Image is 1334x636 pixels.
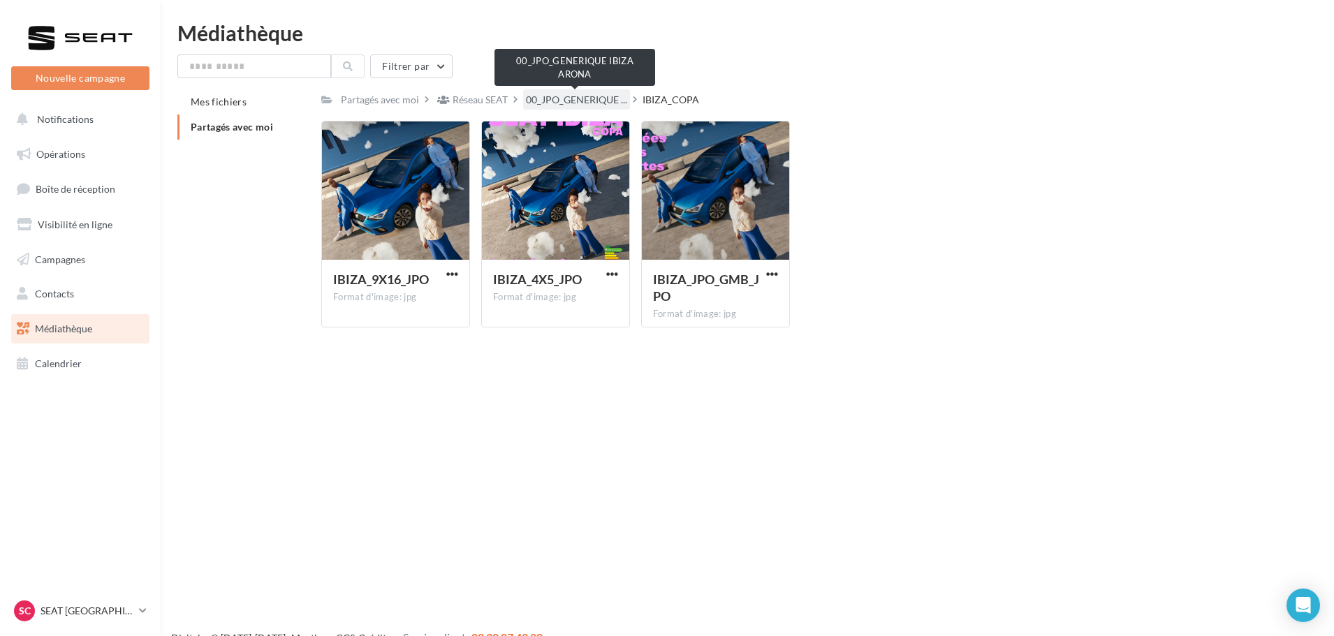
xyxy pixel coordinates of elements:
div: Partagés avec moi [341,93,419,107]
div: Format d'image: jpg [333,291,458,304]
div: IBIZA_COPA [643,93,699,107]
span: Mes fichiers [191,96,247,108]
span: IBIZA_4X5_JPO [493,272,582,287]
a: Contacts [8,279,152,309]
div: Format d'image: jpg [653,308,778,320]
span: Partagés avec moi [191,121,273,133]
span: SC [19,604,31,618]
button: Nouvelle campagne [11,66,149,90]
div: 00_JPO_GENERIQUE IBIZA ARONA [494,49,655,86]
a: Opérations [8,140,152,169]
a: Campagnes [8,245,152,274]
span: Médiathèque [35,323,92,334]
a: Boîte de réception [8,174,152,204]
button: Filtrer par [370,54,453,78]
span: Contacts [35,288,74,299]
a: Médiathèque [8,314,152,343]
p: SEAT [GEOGRAPHIC_DATA] [41,604,133,618]
div: Open Intercom Messenger [1287,589,1320,622]
span: Boîte de réception [36,183,115,195]
span: Calendrier [35,357,82,369]
span: Notifications [37,113,94,125]
div: Format d'image: jpg [493,291,618,304]
span: 00_JPO_GENERIQUE ... [526,93,627,107]
span: Visibilité en ligne [38,219,112,230]
button: Notifications [8,105,147,134]
div: Réseau SEAT [453,93,508,107]
span: IBIZA_9X16_JPO [333,272,429,287]
div: Médiathèque [177,22,1317,43]
span: Opérations [36,148,85,160]
span: IBIZA_JPO_GMB_JPO [653,272,759,304]
a: Visibilité en ligne [8,210,152,239]
a: Calendrier [8,349,152,378]
span: Campagnes [35,253,85,265]
a: SC SEAT [GEOGRAPHIC_DATA] [11,598,149,624]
